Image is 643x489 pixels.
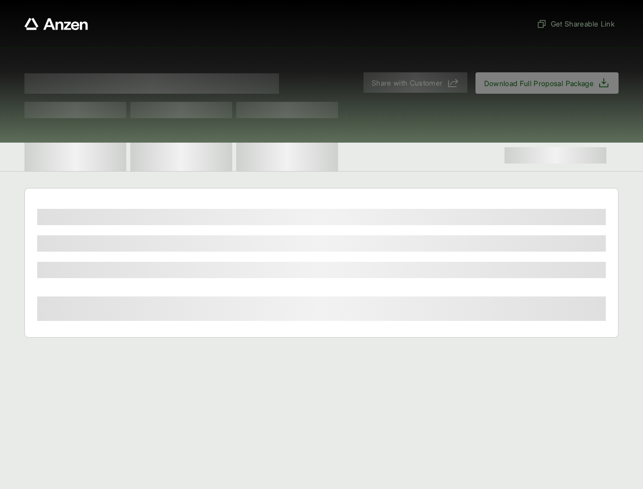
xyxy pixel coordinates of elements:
span: Proposal for [24,73,279,94]
span: Get Shareable Link [537,18,614,29]
span: Test [130,102,232,118]
span: Share with Customer [372,77,443,88]
span: Test [236,102,338,118]
button: Get Shareable Link [533,14,619,33]
a: Anzen website [24,18,88,30]
span: Test [24,102,126,118]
